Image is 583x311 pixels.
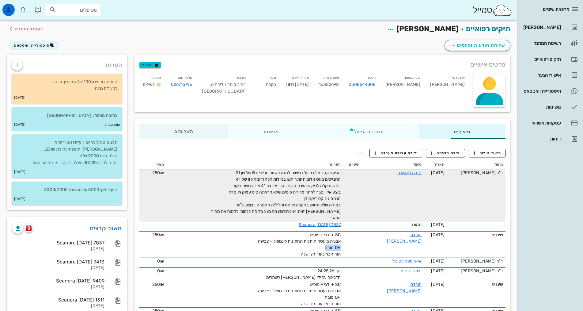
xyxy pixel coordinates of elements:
[14,121,25,128] small: [DATE]
[152,282,164,287] span: 250₪
[424,160,447,170] th: תאריך
[522,57,561,62] div: תיקים רפואיים
[411,222,422,227] span: תמונה
[450,258,503,264] div: ד"ר [PERSON_NAME]
[450,42,505,49] span: שליחת הודעות וטפסים
[343,160,361,170] th: שיניים
[17,186,117,193] p: ניתן למיקי 5000 על החשבון 2000 ו3000
[522,41,561,46] div: רשימת המתנה
[90,223,122,233] a: מאגר קבצים
[210,82,211,87] span: ,
[426,149,465,157] button: יצירת משימה
[12,284,104,290] div: [DATE]
[522,25,561,30] div: [PERSON_NAME]
[543,6,570,12] span: מרפאת שיניים
[522,73,561,78] div: אישורי הגעה
[520,84,581,98] a: תגהיסטוריית וואטסאפ
[522,121,561,125] div: עסקאות אשראי
[425,73,470,98] div: [PERSON_NAME]
[14,94,25,101] small: [DATE]
[392,259,422,264] a: אי-הופעה לטיפול
[396,25,459,33] span: [PERSON_NAME]
[473,150,502,156] span: תיעוד טיפול
[299,222,341,227] a: Scanora [DATE] 7837
[211,170,341,221] span: הגיעה עקב תלונה על רגישות למגע באזור חנייכים B של שן 31 החנייכים מעט אדומות יותר השן בניידות קלה ...
[368,76,376,80] small: טלפון
[166,160,343,170] th: הערות
[522,105,561,109] div: משימות
[18,5,22,9] span: תג
[152,170,164,175] span: 250₪
[229,124,314,139] div: פגישות
[14,196,25,202] small: [DATE]
[397,170,422,175] a: עזרה ראשונה
[469,149,505,157] button: תיעוד טיפול
[520,36,581,51] a: רשימת המתנה
[151,76,161,80] small: סטטוס
[266,268,341,280] span: שן: 24,25,26 הדבקה על ידי [PERSON_NAME] לשתלים
[7,23,43,34] button: לעמוד הקודם
[157,268,164,274] span: 0₪
[473,3,512,17] div: סמייל
[210,82,246,87] span: רחוב ביתר 7 דירה 6
[12,265,104,271] div: [DATE]
[17,139,117,166] p: תכנית טיפול להיום - קיזוז 1100 ש"ח [PERSON_NAME]. תוספת עקירת שן 23. שולם היום 9000 ש"ח. יתרה להי...
[349,81,376,88] a: 0508544308
[419,124,505,139] div: טיפולים
[12,278,104,284] div: Scanora [DATE] 9409
[450,268,503,274] div: ד"ר [PERSON_NAME]
[12,297,104,303] div: Scanora [DATE] 1311
[142,62,158,68] span: תגיות
[319,82,339,87] span: 16882698
[522,136,561,141] div: דוחות
[492,4,512,16] img: SmileCloud logo
[14,43,50,48] span: היסטוריית וואטסאפ
[287,82,293,87] strong: 87
[520,116,581,130] a: עסקאות אשראי
[520,68,581,83] a: אישורי הגעה
[450,232,503,238] div: שיננית
[466,25,510,33] a: תיקים רפואיים
[520,100,581,114] a: משימות
[157,259,164,264] span: 0₪
[447,160,505,170] th: תיעוד
[401,268,422,274] a: טיפול שיניים
[14,169,25,175] small: [DATE]
[520,20,581,35] a: [PERSON_NAME]
[268,76,276,80] small: מגדר
[470,60,505,69] span: פרטים אישיים
[171,81,192,88] a: 026715796
[202,89,246,94] span: [GEOGRAPHIC_DATA]
[431,232,445,237] span: [DATE]
[361,160,424,170] th: טיפול
[292,76,309,80] small: תאריך לידה
[404,76,420,80] small: שם משפחה
[520,52,581,67] a: תיקים רפואיים
[12,240,104,246] div: Scanora [DATE] 7837
[520,132,581,146] a: דוחות
[445,40,510,51] button: שליחת הודעות וטפסים
[387,232,422,244] a: הורדת [PERSON_NAME]
[12,303,104,309] div: [DATE]
[430,150,461,156] span: יצירת משימה
[139,160,166,170] th: מחיר
[450,281,503,288] div: שיננית
[522,89,561,94] div: היסטוריית וואטסאפ
[177,76,192,80] small: טלפון נוסף
[12,246,104,251] div: [DATE]
[26,225,32,231] img: scanora logo
[431,268,445,274] span: [DATE]
[314,124,419,139] div: תוכניות טיפול
[237,76,246,80] small: כתובת
[17,79,117,92] p: נוטלת נורמיטן 100 אלדוספירין. פוסלן. לחץ דם גבוה
[143,82,155,87] span: פעילים
[17,112,117,119] p: כתובת נוספת: [GEOGRAPHIC_DATA]
[251,73,281,98] div: נקבה
[431,222,445,227] span: [DATE]
[10,41,59,50] button: היסטוריית וואטסאפ
[450,170,503,176] div: ד"ר [PERSON_NAME]
[12,259,104,265] div: Scanora [DATE] 9413
[387,282,422,294] a: הורדת [PERSON_NAME]
[25,224,33,232] button: scanora logo
[322,76,339,80] small: תעודת זהות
